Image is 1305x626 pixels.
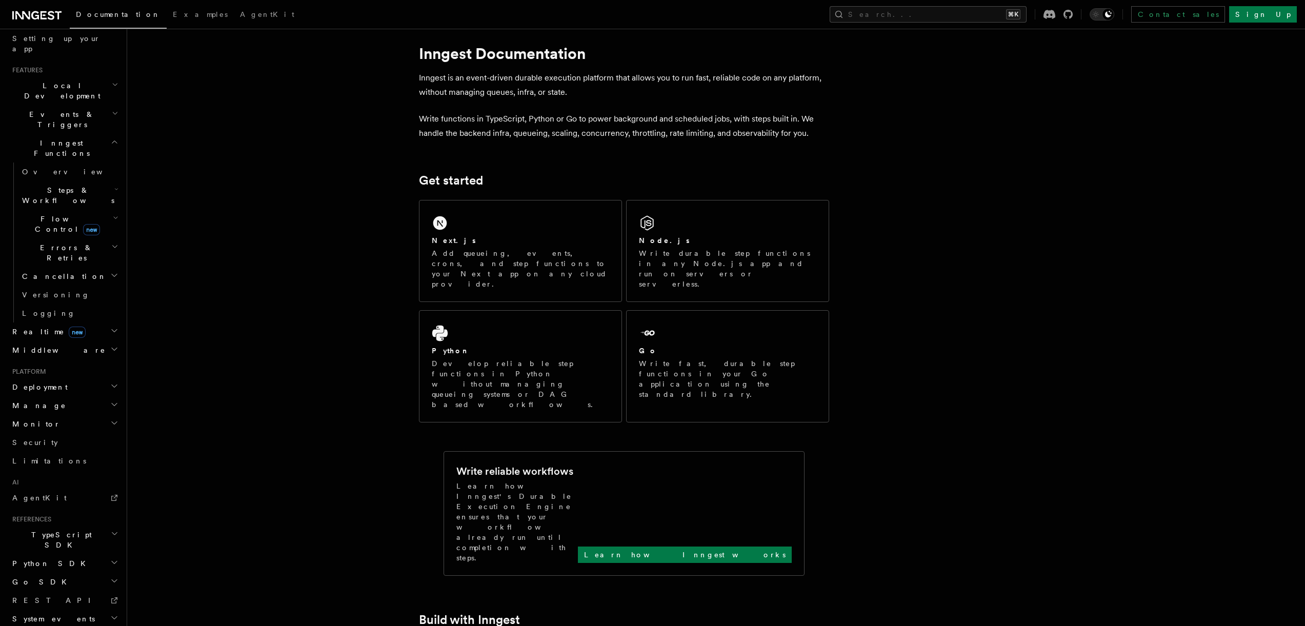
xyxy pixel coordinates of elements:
span: Errors & Retries [18,243,111,263]
a: GoWrite fast, durable step functions in your Go application using the standard library. [626,310,829,422]
span: Documentation [76,10,160,18]
span: Flow Control [18,214,113,234]
p: Write fast, durable step functions in your Go application using the standard library. [639,358,816,399]
button: Go SDK [8,573,121,591]
span: AgentKit [240,10,294,18]
p: Develop reliable step functions in Python without managing queueing systems or DAG based workflows. [432,358,609,410]
span: Local Development [8,80,112,101]
span: Steps & Workflows [18,185,114,206]
a: Next.jsAdd queueing, events, crons, and step functions to your Next app on any cloud provider. [419,200,622,302]
span: new [69,327,86,338]
a: Setting up your app [8,29,121,58]
span: Middleware [8,345,106,355]
button: Search...⌘K [830,6,1027,23]
span: Events & Triggers [8,109,112,130]
button: Local Development [8,76,121,105]
p: Write functions in TypeScript, Python or Go to power background and scheduled jobs, with steps bu... [419,112,829,140]
span: Realtime [8,327,86,337]
span: Features [8,66,43,74]
button: TypeScript SDK [8,526,121,554]
button: Realtimenew [8,322,121,341]
a: Contact sales [1131,6,1225,23]
button: Errors & Retries [18,238,121,267]
span: Platform [8,368,46,376]
span: Python SDK [8,558,92,569]
span: References [8,515,51,523]
button: Monitor [8,415,121,433]
button: Events & Triggers [8,105,121,134]
span: Overview [22,168,128,176]
h1: Inngest Documentation [419,44,829,63]
span: Versioning [22,291,90,299]
a: Logging [18,304,121,322]
span: REST API [12,596,99,604]
p: Learn how Inngest's Durable Execution Engine ensures that your workflow already run until complet... [456,481,578,563]
span: Go SDK [8,577,73,587]
span: Manage [8,400,66,411]
span: Limitations [12,457,86,465]
a: Documentation [70,3,167,29]
a: Node.jsWrite durable step functions in any Node.js app and run on servers or serverless. [626,200,829,302]
button: Python SDK [8,554,121,573]
kbd: ⌘K [1006,9,1020,19]
a: PythonDevelop reliable step functions in Python without managing queueing systems or DAG based wo... [419,310,622,422]
span: AI [8,478,19,487]
h2: Go [639,346,657,356]
button: Flow Controlnew [18,210,121,238]
a: AgentKit [234,3,300,28]
a: Versioning [18,286,121,304]
a: Learn how Inngest works [578,547,792,563]
h2: Node.js [639,235,690,246]
span: Cancellation [18,271,107,281]
button: Manage [8,396,121,415]
button: Deployment [8,378,121,396]
div: Inngest Functions [8,163,121,322]
a: Examples [167,3,234,28]
button: Steps & Workflows [18,181,121,210]
span: Deployment [8,382,68,392]
span: Setting up your app [12,34,101,53]
p: Learn how Inngest works [584,550,786,560]
a: Security [8,433,121,452]
span: AgentKit [12,494,67,502]
span: TypeScript SDK [8,530,111,550]
a: Get started [419,173,483,188]
span: Monitor [8,419,61,429]
a: Overview [18,163,121,181]
span: new [83,224,100,235]
h2: Write reliable workflows [456,464,573,478]
span: Logging [22,309,75,317]
span: Examples [173,10,228,18]
a: REST API [8,591,121,610]
span: System events [8,614,95,624]
span: Inngest Functions [8,138,111,158]
p: Write durable step functions in any Node.js app and run on servers or serverless. [639,248,816,289]
h2: Python [432,346,470,356]
button: Inngest Functions [8,134,121,163]
button: Cancellation [18,267,121,286]
p: Add queueing, events, crons, and step functions to your Next app on any cloud provider. [432,248,609,289]
button: Toggle dark mode [1090,8,1114,21]
a: Sign Up [1229,6,1297,23]
span: Security [12,438,58,447]
h2: Next.js [432,235,476,246]
a: AgentKit [8,489,121,507]
a: Limitations [8,452,121,470]
p: Inngest is an event-driven durable execution platform that allows you to run fast, reliable code ... [419,71,829,99]
button: Middleware [8,341,121,359]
